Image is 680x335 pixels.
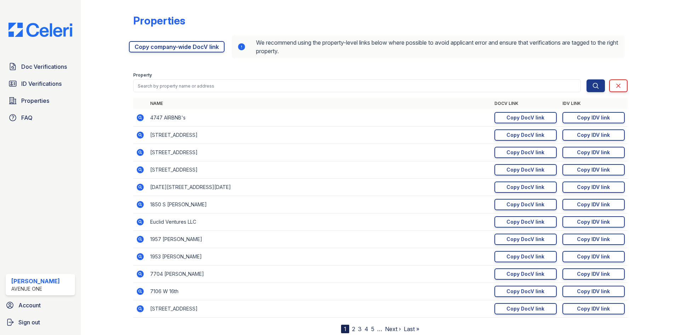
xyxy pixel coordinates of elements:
a: Copy DocV link [494,234,557,245]
span: … [377,325,382,333]
a: Copy DocV link [494,164,557,175]
td: 1850 S [PERSON_NAME] [147,196,492,213]
span: FAQ [21,113,33,122]
a: Last » [404,325,419,333]
div: Copy IDV link [577,201,610,208]
a: 5 [371,325,374,333]
input: Search by property name or address [133,79,581,92]
th: DocV Link [492,98,560,109]
td: 7106 W 16th [147,283,492,300]
div: Copy DocV link [506,218,544,225]
div: Copy DocV link [506,166,544,173]
a: Copy IDV link [562,268,625,280]
a: Copy DocV link [494,199,557,210]
th: Name [147,98,492,109]
a: Copy IDV link [562,112,625,123]
td: [STREET_ADDRESS] [147,300,492,318]
div: Copy IDV link [577,236,610,243]
div: Copy DocV link [506,288,544,295]
a: Account [3,298,78,312]
td: [STREET_ADDRESS] [147,161,492,179]
div: [PERSON_NAME] [11,277,60,285]
a: ID Verifications [6,77,75,91]
a: Copy company-wide DocV link [129,41,225,52]
a: Copy DocV link [494,303,557,314]
a: Doc Verifications [6,60,75,74]
img: CE_Logo_Blue-a8612792a0a2168367f1c8372b55b34899dd931a85d93a1a3d3e32e68fde9ad4.png [3,23,78,37]
td: Euclid Ventures LLC [147,213,492,231]
div: Copy IDV link [577,132,610,139]
td: 1953 [PERSON_NAME] [147,248,492,266]
a: Copy IDV link [562,303,625,314]
span: ID Verifications [21,79,62,88]
a: Copy IDV link [562,216,625,228]
div: Copy IDV link [577,305,610,312]
div: Copy DocV link [506,184,544,191]
a: Copy IDV link [562,199,625,210]
a: Copy DocV link [494,251,557,262]
span: Account [18,301,41,309]
th: IDV Link [560,98,628,109]
div: Copy DocV link [506,149,544,156]
div: We recommend using the property-level links below where possible to avoid applicant error and ens... [232,35,625,58]
td: 1957 [PERSON_NAME] [147,231,492,248]
div: Copy DocV link [506,305,544,312]
td: [STREET_ADDRESS] [147,127,492,144]
div: Copy IDV link [577,288,610,295]
a: 4 [364,325,368,333]
div: Copy IDV link [577,184,610,191]
label: Property [133,72,152,78]
a: Next › [385,325,401,333]
a: Copy IDV link [562,234,625,245]
a: 2 [352,325,355,333]
div: Copy DocV link [506,270,544,278]
a: Copy DocV link [494,216,557,228]
span: Properties [21,96,49,105]
a: Copy DocV link [494,268,557,280]
div: Properties [133,14,185,27]
a: Copy DocV link [494,112,557,123]
div: Avenue One [11,285,60,292]
a: Sign out [3,315,78,329]
div: Copy DocV link [506,114,544,121]
a: 3 [358,325,362,333]
div: Copy IDV link [577,253,610,260]
div: Copy DocV link [506,201,544,208]
div: Copy DocV link [506,253,544,260]
a: Copy IDV link [562,251,625,262]
span: Sign out [18,318,40,326]
div: Copy DocV link [506,132,544,139]
a: Properties [6,94,75,108]
a: Copy DocV link [494,182,557,193]
span: Doc Verifications [21,62,67,71]
td: [DATE][STREET_ADDRESS][DATE] [147,179,492,196]
a: Copy IDV link [562,182,625,193]
td: [STREET_ADDRESS] [147,144,492,161]
a: Copy DocV link [494,129,557,141]
div: Copy IDV link [577,218,610,225]
a: FAQ [6,111,75,125]
a: Copy IDV link [562,286,625,297]
div: Copy IDV link [577,166,610,173]
a: Copy DocV link [494,147,557,158]
div: 1 [341,325,349,333]
td: 4747 AIRBNB's [147,109,492,127]
div: Copy IDV link [577,270,610,278]
a: Copy IDV link [562,147,625,158]
a: Copy IDV link [562,164,625,175]
a: Copy IDV link [562,129,625,141]
div: Copy IDV link [577,149,610,156]
div: Copy IDV link [577,114,610,121]
a: Copy DocV link [494,286,557,297]
td: 7704 [PERSON_NAME] [147,266,492,283]
div: Copy DocV link [506,236,544,243]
